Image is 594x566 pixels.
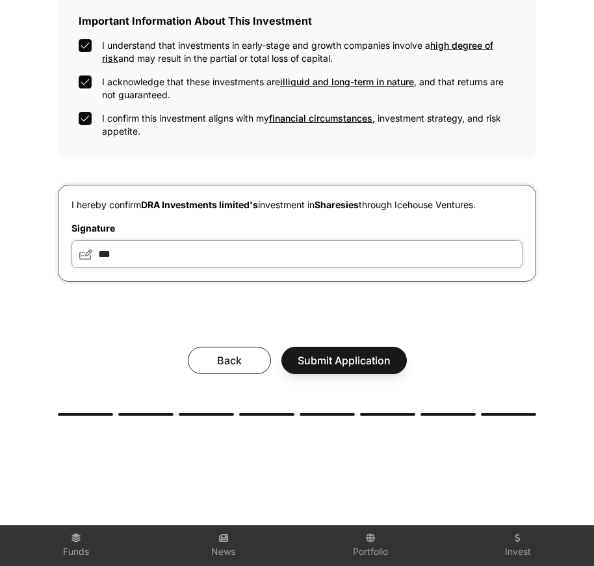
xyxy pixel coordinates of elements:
[269,113,372,124] span: financial circumstances
[102,39,515,65] label: I understand that investments in early-stage and growth companies involve a and may result in the...
[102,75,515,101] label: I acknowledge that these investments are , and that returns are not guaranteed.
[141,199,258,210] span: DRA Investments limited's
[102,112,515,138] label: I confirm this investment aligns with my , investment strategy, and risk appetite.
[529,504,594,566] iframe: Chat Widget
[71,198,523,211] p: I hereby confirm investment in through Icehouse Ventures.
[281,347,407,374] button: Submit Application
[450,528,587,563] a: Invest
[188,347,271,374] button: Back
[155,528,292,563] a: News
[298,353,391,368] span: Submit Application
[280,76,414,87] span: illiquid and long-term in nature
[71,222,523,235] label: Signature
[204,353,255,368] span: Back
[8,528,145,563] a: Funds
[302,528,439,563] a: Portfolio
[315,199,359,210] span: Sharesies
[79,13,515,29] h2: Important Information About This Investment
